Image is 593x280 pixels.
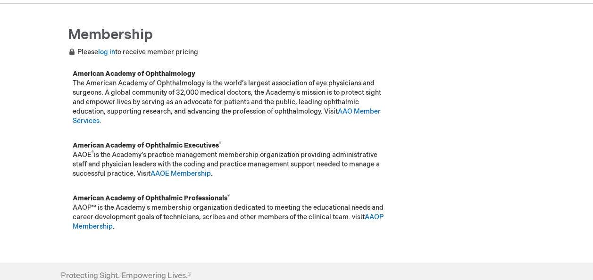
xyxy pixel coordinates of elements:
sup: ® [227,194,230,199]
p: The American Academy of Ophthalmology is the world’s largest association of eye physicians and su... [73,69,389,126]
a: log in [98,48,115,56]
strong: American Academy of Ophthalmology [73,70,195,78]
sup: ® [92,150,94,156]
a: AAOE Membership [150,170,211,178]
strong: American Academy of Ophthalmic Professionals [73,194,230,202]
strong: American Academy of Ophthalmic Executives [73,141,221,149]
p: AAOE is the Academy’s practice management membership organization providing administrative staff ... [73,141,389,179]
sup: ® [219,141,221,147]
p: AAOP™ is the Academy's membership organization dedicated to meeting the educational needs and car... [73,194,389,231]
span: Please to receive member pricing [68,48,198,56]
span: Membership [68,26,153,43]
